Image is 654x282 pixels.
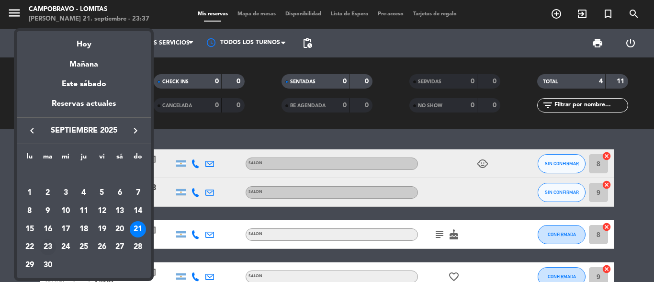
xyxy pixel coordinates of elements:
[40,185,56,201] div: 2
[21,202,39,220] td: 8 de septiembre de 2025
[75,238,93,257] td: 25 de septiembre de 2025
[21,151,39,166] th: lunes
[22,239,38,256] div: 22
[22,203,38,219] div: 8
[26,125,38,136] i: keyboard_arrow_left
[40,203,56,219] div: 9
[57,203,74,219] div: 10
[111,202,129,220] td: 13 de septiembre de 2025
[129,238,147,257] td: 28 de septiembre de 2025
[21,184,39,203] td: 1 de septiembre de 2025
[57,221,74,237] div: 17
[22,257,38,273] div: 29
[94,185,110,201] div: 5
[39,256,57,274] td: 30 de septiembre de 2025
[39,238,57,257] td: 23 de septiembre de 2025
[111,184,129,203] td: 6 de septiembre de 2025
[17,31,151,51] div: Hoy
[111,220,129,238] td: 20 de septiembre de 2025
[21,220,39,238] td: 15 de septiembre de 2025
[129,202,147,220] td: 14 de septiembre de 2025
[130,185,146,201] div: 7
[41,124,127,137] span: septiembre 2025
[39,220,57,238] td: 16 de septiembre de 2025
[57,185,74,201] div: 3
[40,221,56,237] div: 16
[93,220,111,238] td: 19 de septiembre de 2025
[112,221,128,237] div: 20
[40,257,56,273] div: 30
[39,151,57,166] th: martes
[56,220,75,238] td: 17 de septiembre de 2025
[76,239,92,256] div: 25
[56,151,75,166] th: miércoles
[75,202,93,220] td: 11 de septiembre de 2025
[75,151,93,166] th: jueves
[40,239,56,256] div: 23
[21,166,147,184] td: SEP.
[129,184,147,203] td: 7 de septiembre de 2025
[17,51,151,71] div: Mañana
[75,220,93,238] td: 18 de septiembre de 2025
[21,238,39,257] td: 22 de septiembre de 2025
[56,238,75,257] td: 24 de septiembre de 2025
[129,151,147,166] th: domingo
[130,221,146,237] div: 21
[93,151,111,166] th: viernes
[39,202,57,220] td: 9 de septiembre de 2025
[56,202,75,220] td: 10 de septiembre de 2025
[17,98,151,117] div: Reservas actuales
[75,184,93,203] td: 4 de septiembre de 2025
[76,185,92,201] div: 4
[76,221,92,237] div: 18
[130,239,146,256] div: 28
[76,203,92,219] div: 11
[39,184,57,203] td: 2 de septiembre de 2025
[111,238,129,257] td: 27 de septiembre de 2025
[93,184,111,203] td: 5 de septiembre de 2025
[94,221,110,237] div: 19
[94,203,110,219] div: 12
[129,220,147,238] td: 21 de septiembre de 2025
[22,185,38,201] div: 1
[21,256,39,274] td: 29 de septiembre de 2025
[23,124,41,137] button: keyboard_arrow_left
[112,239,128,256] div: 27
[130,203,146,219] div: 14
[93,202,111,220] td: 12 de septiembre de 2025
[112,203,128,219] div: 13
[94,239,110,256] div: 26
[57,239,74,256] div: 24
[127,124,144,137] button: keyboard_arrow_right
[93,238,111,257] td: 26 de septiembre de 2025
[112,185,128,201] div: 6
[130,125,141,136] i: keyboard_arrow_right
[56,184,75,203] td: 3 de septiembre de 2025
[111,151,129,166] th: sábado
[22,221,38,237] div: 15
[17,71,151,98] div: Este sábado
